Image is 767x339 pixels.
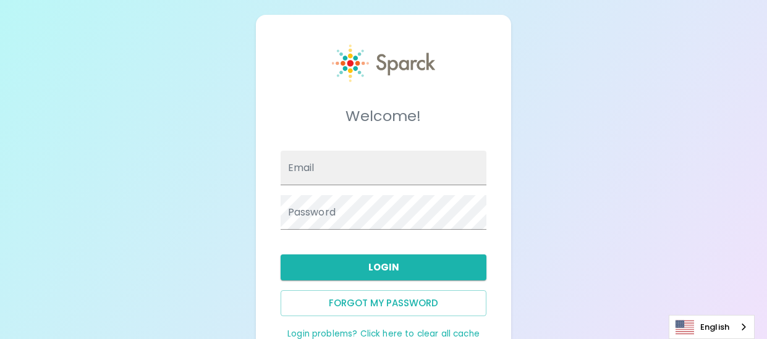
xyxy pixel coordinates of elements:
h5: Welcome! [281,106,487,126]
button: Forgot my password [281,290,487,316]
div: Language [669,315,755,339]
a: English [669,316,754,338]
button: Login [281,254,487,280]
img: Sparck logo [332,44,435,82]
aside: Language selected: English [669,315,755,339]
